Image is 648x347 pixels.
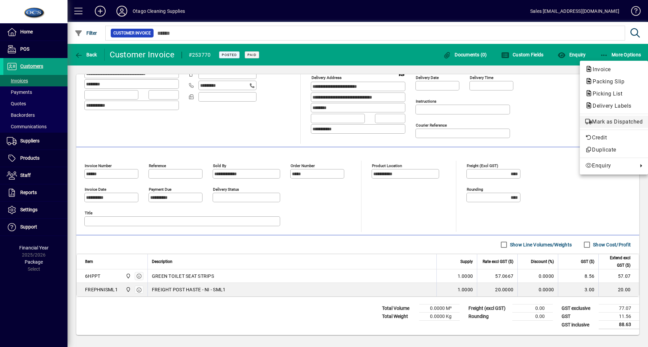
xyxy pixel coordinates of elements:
[585,134,643,142] span: Credit
[585,146,643,154] span: Duplicate
[585,66,614,73] span: Invoice
[585,103,635,109] span: Delivery Labels
[585,90,626,97] span: Picking List
[585,118,643,126] span: Mark as Dispatched
[585,78,628,85] span: Packing Slip
[585,162,634,170] span: Enquiry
